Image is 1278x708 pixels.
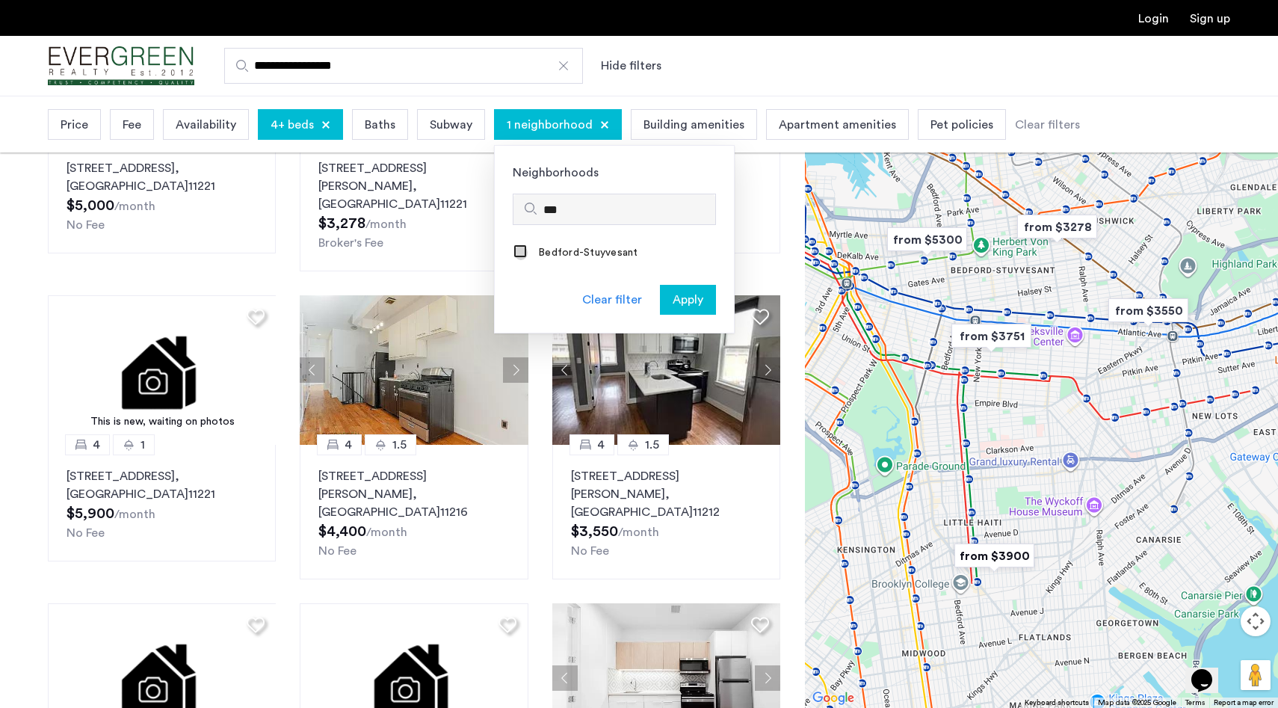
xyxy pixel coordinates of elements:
a: Registration [1190,13,1230,25]
iframe: chat widget [1185,648,1233,693]
img: logo [48,38,194,94]
div: Clear filters [1015,116,1080,134]
span: Building amenities [643,116,744,134]
div: Neighborhoods [495,146,734,182]
span: 1 neighborhood [507,116,593,134]
span: Price [61,116,88,134]
span: Fee [123,116,141,134]
span: Pet policies [930,116,993,134]
span: Availability [176,116,236,134]
span: Subway [430,116,472,134]
span: Apartment amenities [779,116,896,134]
span: Baths [365,116,395,134]
a: Cazamio Logo [48,38,194,94]
div: Clear filter [582,291,642,309]
input: Search hoods [543,201,709,219]
span: 4+ beds [271,116,314,134]
button: button [660,285,716,315]
input: Apartment Search [224,48,583,84]
span: Apply [673,291,703,309]
a: Login [1138,13,1169,25]
label: Bedford-Stuyvesant [535,247,638,259]
button: Show or hide filters [601,57,661,75]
